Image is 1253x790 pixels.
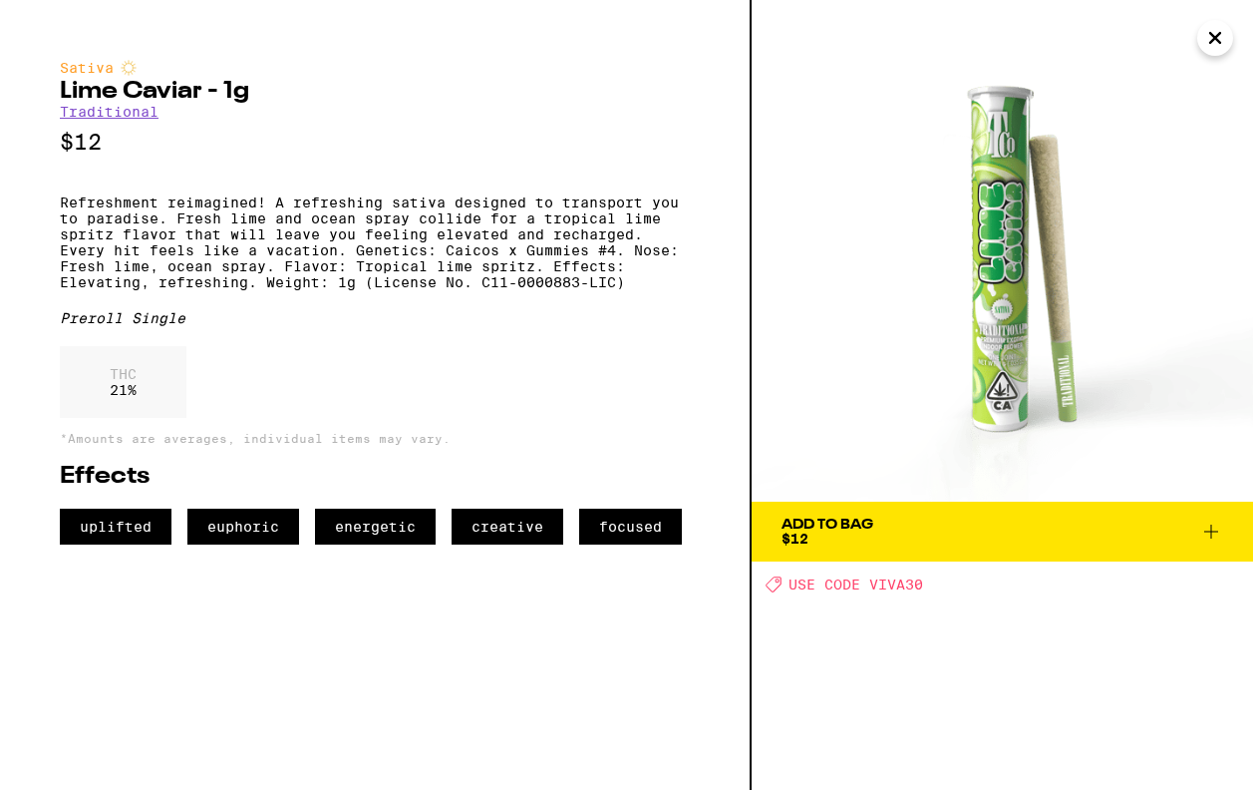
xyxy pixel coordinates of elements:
a: Traditional [60,104,158,120]
div: Sativa [60,60,690,76]
span: uplifted [60,509,171,545]
h2: Lime Caviar - 1g [60,80,690,104]
p: *Amounts are averages, individual items may vary. [60,432,690,445]
p: THC [110,366,137,382]
div: Preroll Single [60,310,690,326]
p: $12 [60,130,690,155]
p: Refreshment reimagined! A refreshing sativa designed to transport you to paradise. Fresh lime and... [60,195,690,290]
div: 21 % [60,346,186,418]
span: $12 [782,531,808,547]
h2: Effects [60,465,690,489]
button: Close [1197,20,1233,56]
img: sativaColor.svg [121,60,137,76]
span: energetic [315,509,436,545]
div: Add To Bag [782,518,873,532]
span: focused [579,509,682,545]
button: Add To Bag$12 [752,502,1253,562]
span: creative [452,509,563,545]
span: euphoric [187,509,299,545]
span: USE CODE VIVA30 [788,577,923,592]
span: Hi. Need any help? [12,14,144,30]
